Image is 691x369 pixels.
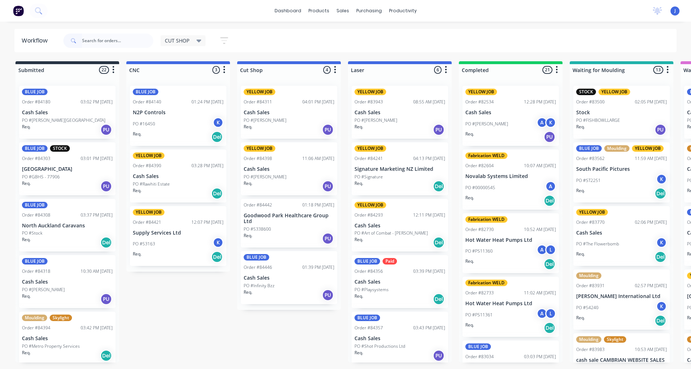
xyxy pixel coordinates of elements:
div: 12:28 PM [DATE] [524,99,556,105]
div: Fabrication WELD [465,152,507,159]
div: YELLOW JOB [354,145,386,152]
div: 02:57 PM [DATE] [635,283,667,289]
div: Del [211,188,223,199]
p: Req. [133,131,141,137]
p: Req. [244,232,252,239]
p: PO #Metro Property Services [22,343,80,350]
div: STOCK [576,89,596,95]
div: Fabrication WELDOrder #8273311:02 AM [DATE]Hot Water Heat Pumps LtdPO #PS11361ALReq.Del [462,277,559,337]
p: Stock [576,110,667,116]
p: South Pacific Pictures [576,166,667,172]
div: PU [322,124,334,135]
p: Hot Water Heat Pumps Ltd [465,237,556,243]
div: Workflow [22,36,51,45]
p: North Auckland Caravans [22,223,113,229]
p: Req. [465,258,474,264]
p: PO #54240 [576,304,599,311]
div: PU [100,124,112,135]
div: BLUE JOB [22,145,48,152]
div: BLUE JOB [354,315,380,321]
p: Req. [576,187,585,194]
p: Req. [22,180,31,187]
div: BLUE JOBOrder #8418003:02 PM [DATE]Cash SalesPO #[PERSON_NAME][GEOGRAPHIC_DATA]Req.PU [19,86,116,139]
div: YELLOW JOBOrder #8394308:55 AM [DATE]Cash SalesPO #[PERSON_NAME]Req.PU [352,86,448,139]
p: Cash Sales [354,279,445,285]
div: YELLOW JOB [244,89,275,95]
p: PO #Rawhiti Estate [133,181,170,187]
div: YELLOW JOBOrder #8431104:01 PM [DATE]Cash SalesPO #[PERSON_NAME]Req.PU [241,86,337,139]
p: PO #Playsystems [354,286,389,293]
div: PU [655,124,666,135]
p: Req. [465,131,474,137]
div: 03:02 PM [DATE] [81,99,113,105]
div: 12:07 PM [DATE] [191,219,223,226]
div: 03:28 PM [DATE] [191,163,223,169]
div: Order #83931 [576,283,605,289]
p: Cash Sales [576,230,667,236]
p: Signature Marketing NZ Limited [354,166,445,172]
p: Cash Sales [244,110,334,116]
div: YELLOW JOB [354,202,386,208]
div: YELLOW JOB [354,89,386,95]
div: 08:55 AM [DATE] [413,99,445,105]
div: Del [433,293,444,305]
p: [GEOGRAPHIC_DATA] [22,166,113,172]
p: Req. [354,124,363,130]
div: YELLOW JOB [133,152,164,159]
p: Req. [576,124,585,130]
div: Del [433,237,444,248]
div: Order #82534 [465,99,494,105]
div: 03:39 PM [DATE] [413,268,445,275]
p: PO #Shot Productions Ltd [354,343,405,350]
div: STOCK [50,145,70,152]
div: YELLOW JOB [244,145,275,152]
div: Paid [383,258,397,264]
div: K [545,117,556,128]
div: Fabrication WELD [465,216,507,223]
div: BLUE JOBOrder #8435703:43 PM [DATE]Cash SalesPO #Shot Productions LtdReq.PU [352,312,448,365]
a: dashboard [271,5,305,16]
div: 01:39 PM [DATE] [302,264,334,271]
div: Order #83500 [576,99,605,105]
div: BLUE JOBSTOCKOrder #8430303:01 PM [DATE][GEOGRAPHIC_DATA]PO #GBHS - 77906Req.PU [19,142,116,195]
div: Order #84180 [22,99,50,105]
div: 10:30 AM [DATE] [81,268,113,275]
div: YELLOW JOB [576,209,608,215]
div: Moulding [576,336,601,343]
div: 03:01 PM [DATE] [81,155,113,162]
div: Order #84356 [354,268,383,275]
div: YELLOW JOB [465,89,497,95]
p: Req. [244,124,252,130]
div: BLUE JOB [576,145,602,152]
p: PO #GBHS - 77906 [22,174,60,180]
div: 01:24 PM [DATE] [191,99,223,105]
img: Factory [13,5,24,16]
p: PO #PS11361 [465,312,493,318]
div: BLUE JOB [354,258,380,264]
p: PO #5338600 [244,226,271,232]
p: Supply Services Ltd [133,230,223,236]
div: K [213,237,223,248]
div: A [537,244,547,255]
p: Req. [244,289,252,295]
div: K [656,237,667,248]
p: Req. [244,180,252,187]
div: products [305,5,333,16]
p: PO #[PERSON_NAME] [244,117,286,124]
div: Order #84442 [244,202,272,208]
div: BLUE JOBOrder #8431810:30 AM [DATE]Cash SalesPO #[PERSON_NAME]Req.PU [19,255,116,308]
div: K [656,174,667,184]
div: Order #82730 [465,226,494,233]
p: PO #ST2251 [576,177,601,184]
p: Cash Sales [354,335,445,342]
div: PU [322,289,334,301]
p: Req. [133,251,141,257]
p: PO #Infinity Bzz [244,283,275,289]
p: PO #00000545 [465,184,495,191]
p: PO #[PERSON_NAME] [465,121,508,127]
div: Del [544,258,555,270]
div: Order #84293 [354,212,383,218]
div: Del [433,181,444,192]
div: STOCKYELLOW JOBOrder #8350002:05 PM [DATE]StockPO #FISHBOWLLARGEReq.PU [573,86,670,139]
p: Cash Sales [244,166,334,172]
